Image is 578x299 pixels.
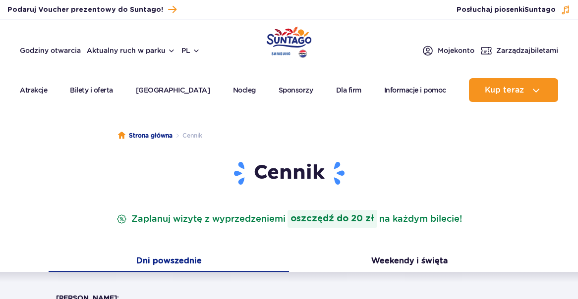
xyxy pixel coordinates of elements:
[288,210,377,228] strong: oszczędź do 20 zł
[457,5,571,15] button: Posłuchaj piosenkiSuntago
[438,46,474,55] span: Moje konto
[496,46,558,55] span: Zarządzaj biletami
[422,45,474,56] a: Mojekonto
[267,25,312,56] a: Park of Poland
[457,5,556,15] span: Posłuchaj piosenki
[115,210,464,228] p: Zaplanuj wizytę z wyprzedzeniem na każdym bilecie!
[136,78,210,102] a: [GEOGRAPHIC_DATA]
[336,78,361,102] a: Dla firm
[524,6,556,13] span: Suntago
[49,251,289,272] button: Dni powszednie
[56,160,522,186] h1: Cennik
[70,78,113,102] a: Bilety i oferta
[173,131,202,141] li: Cennik
[384,78,446,102] a: Informacje i pomoc
[485,86,524,95] span: Kup teraz
[118,131,173,141] a: Strona główna
[20,46,81,55] a: Godziny otwarcia
[7,5,163,15] span: Podaruj Voucher prezentowy do Suntago!
[7,3,176,16] a: Podaruj Voucher prezentowy do Suntago!
[181,46,200,55] button: pl
[233,78,256,102] a: Nocleg
[289,251,529,272] button: Weekendy i święta
[20,78,47,102] a: Atrakcje
[480,45,558,56] a: Zarządzajbiletami
[469,78,558,102] button: Kup teraz
[279,78,313,102] a: Sponsorzy
[87,47,175,54] button: Aktualny ruch w parku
